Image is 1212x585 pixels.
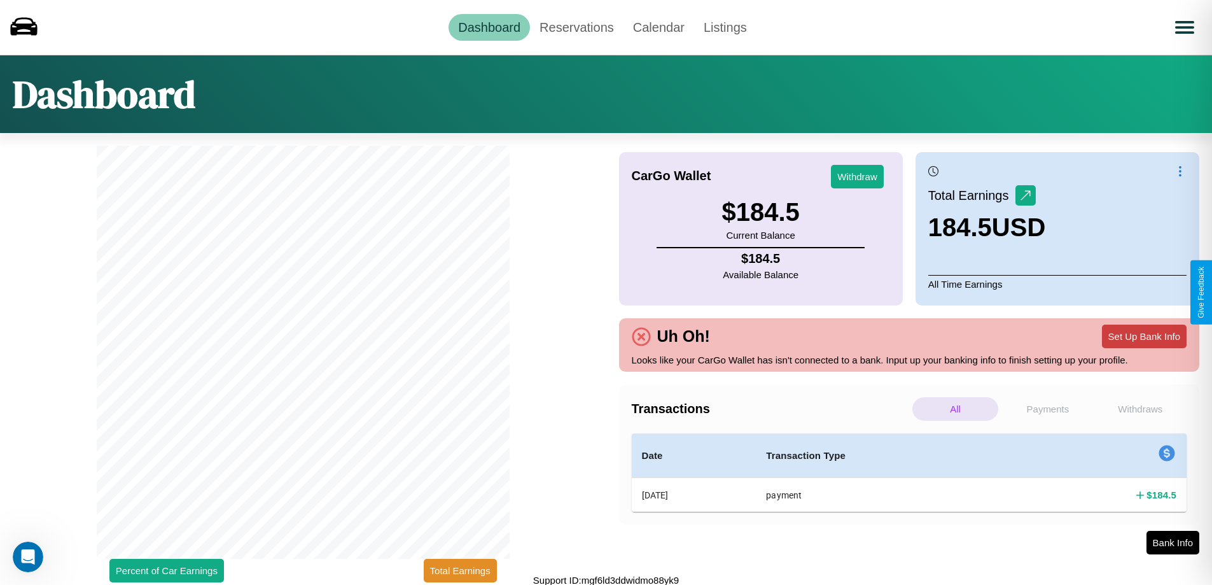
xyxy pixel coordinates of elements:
h4: Transaction Type [766,448,1010,463]
a: Calendar [623,14,694,41]
h3: 184.5 USD [928,213,1046,242]
p: Withdraws [1097,397,1183,421]
button: Bank Info [1146,531,1199,554]
table: simple table [632,433,1187,512]
p: All Time Earnings [928,275,1187,293]
button: Percent of Car Earnings [109,559,224,582]
h4: $ 184.5 [723,251,798,266]
th: payment [756,478,1020,512]
p: Current Balance [721,227,799,244]
h4: $ 184.5 [1146,488,1176,502]
a: Listings [694,14,756,41]
h4: Transactions [632,402,909,416]
button: Open menu [1167,10,1202,45]
p: Total Earnings [928,184,1015,207]
th: [DATE] [632,478,756,512]
p: Available Balance [723,266,798,283]
button: Withdraw [831,165,884,188]
h4: Date [642,448,746,463]
a: Reservations [530,14,623,41]
p: All [912,397,998,421]
button: Total Earnings [424,559,497,582]
button: Set Up Bank Info [1102,325,1187,348]
h4: CarGo Wallet [632,169,711,183]
h3: $ 184.5 [721,198,799,227]
h1: Dashboard [13,68,195,120]
h4: Uh Oh! [651,327,716,346]
p: Looks like your CarGo Wallet has isn't connected to a bank. Input up your banking info to finish ... [632,351,1187,369]
p: Payments [1005,397,1090,421]
iframe: Intercom live chat [13,542,43,572]
div: Give Feedback [1197,267,1206,318]
a: Dashboard [449,14,530,41]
